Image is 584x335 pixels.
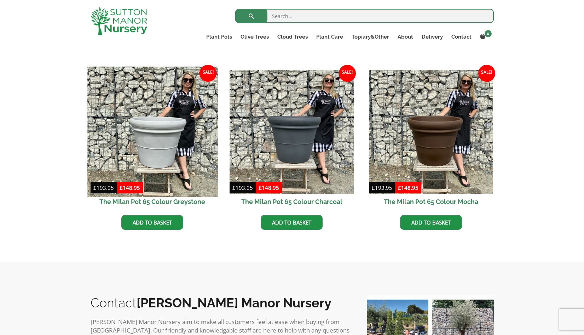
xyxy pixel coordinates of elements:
[393,32,417,42] a: About
[235,9,494,23] input: Search...
[200,65,216,82] span: Sale!
[485,30,492,37] span: 0
[120,184,140,191] bdi: 148.95
[369,70,493,194] img: The Milan Pot 65 Colour Mocha
[478,65,495,82] span: Sale!
[232,184,253,191] bdi: 193.95
[259,184,279,191] bdi: 148.95
[259,184,262,191] span: £
[91,7,147,35] img: logo
[312,32,347,42] a: Plant Care
[369,70,493,210] a: Sale! The Milan Pot 65 Colour Mocha
[398,184,418,191] bdi: 148.95
[273,32,312,42] a: Cloud Trees
[137,295,331,310] b: [PERSON_NAME] Manor Nursery
[400,215,462,230] a: Add to basket: “The Milan Pot 65 Colour Mocha”
[202,32,236,42] a: Plant Pots
[87,67,218,197] img: The Milan Pot 65 Colour Greystone
[121,215,183,230] a: Add to basket: “The Milan Pot 65 Colour Greystone”
[347,32,393,42] a: Topiary&Other
[398,184,401,191] span: £
[120,184,123,191] span: £
[232,184,236,191] span: £
[372,184,392,191] bdi: 193.95
[93,184,97,191] span: £
[372,184,375,191] span: £
[261,215,323,230] a: Add to basket: “The Milan Pot 65 Colour Charcoal”
[476,32,494,42] a: 0
[91,295,352,310] h2: Contact
[447,32,476,42] a: Contact
[339,65,356,82] span: Sale!
[230,70,354,210] a: Sale! The Milan Pot 65 Colour Charcoal
[91,70,215,210] a: Sale! The Milan Pot 65 Colour Greystone
[230,194,354,210] h2: The Milan Pot 65 Colour Charcoal
[236,32,273,42] a: Olive Trees
[417,32,447,42] a: Delivery
[230,70,354,194] img: The Milan Pot 65 Colour Charcoal
[91,194,215,210] h2: The Milan Pot 65 Colour Greystone
[369,194,493,210] h2: The Milan Pot 65 Colour Mocha
[93,184,114,191] bdi: 193.95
